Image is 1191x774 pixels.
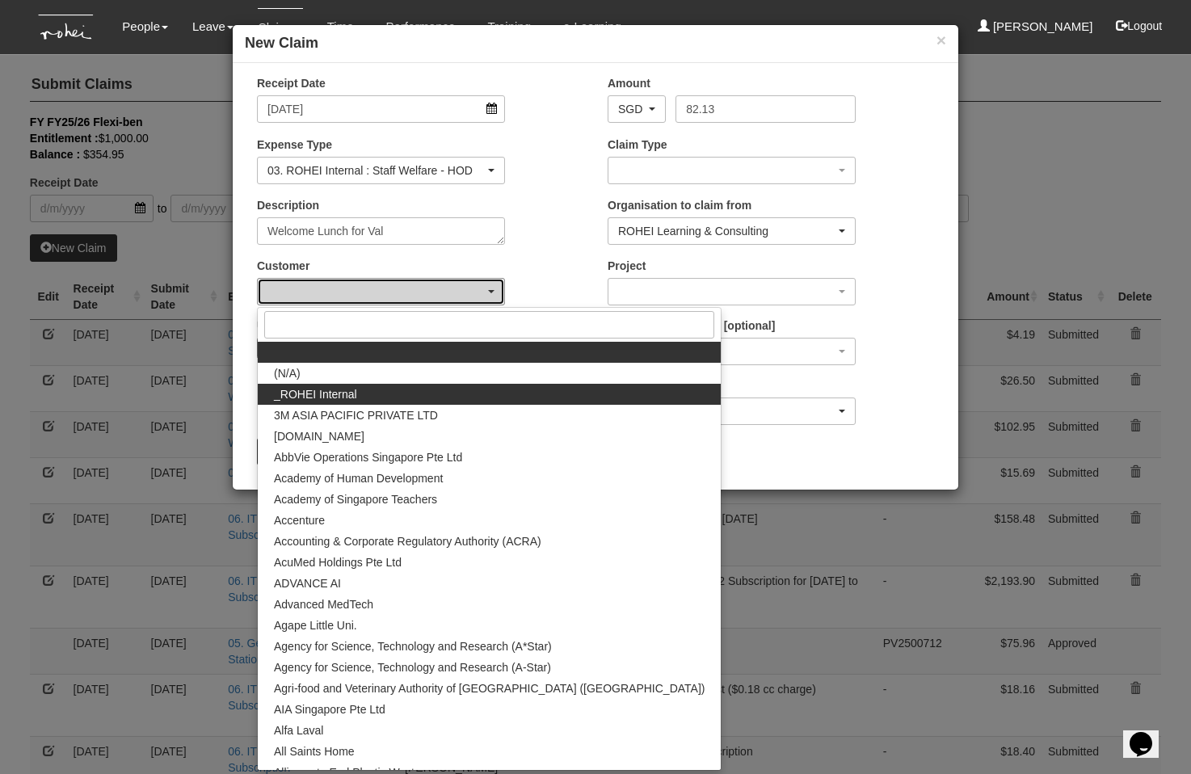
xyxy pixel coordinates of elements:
[936,32,946,48] button: ×
[608,95,666,123] button: SGD
[257,258,309,274] label: Customer
[274,512,325,528] span: Accenture
[257,75,326,91] label: Receipt Date
[608,137,667,153] label: Claim Type
[274,428,364,444] span: [DOMAIN_NAME]
[608,217,856,245] button: ROHEI Learning & Consulting
[274,638,552,654] span: Agency for Science, Technology and Research (A*Star)
[274,470,443,486] span: Academy of Human Development
[274,596,373,612] span: Advanced MedTech
[267,162,485,179] div: 03. ROHEI Internal : Staff Welfare - HOD
[618,101,646,117] div: SGD
[274,617,357,633] span: Agape Little Uni.
[274,575,341,591] span: ADVANCE AI
[257,137,332,153] label: Expense Type
[264,311,714,339] input: Search
[618,223,835,239] div: ROHEI Learning & Consulting
[257,197,319,213] label: Description
[274,659,551,675] span: Agency for Science, Technology and Research (A-Star)
[245,35,318,51] b: New Claim
[274,491,437,507] span: Academy of Singapore Teachers
[274,407,438,423] span: 3M ASIA PACIFIC PRIVATE LTD
[274,680,705,696] span: Agri-food and Veterinary Authority of [GEOGRAPHIC_DATA] ([GEOGRAPHIC_DATA])
[274,701,385,717] span: AIA Singapore Pte Ltd
[1123,709,1175,758] iframe: chat widget
[274,386,357,402] span: _ROHEI Internal
[608,75,650,91] label: Amount
[274,743,355,759] span: All Saints Home
[274,722,323,738] span: Alfa Laval
[274,533,541,549] span: Accounting & Corporate Regulatory Authority (ACRA)
[274,365,301,381] span: (N/A)
[618,403,835,419] div: [PERSON_NAME]
[257,95,505,123] input: d/m/yyyy
[274,554,402,570] span: AcuMed Holdings Pte Ltd
[274,449,462,465] span: AbbVie Operations Singapore Pte Ltd
[608,197,751,213] label: Organisation to claim from
[257,157,505,184] button: 03. ROHEI Internal : Staff Welfare - HOD
[608,398,856,425] button: Shuhui Lee
[608,258,646,274] label: Project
